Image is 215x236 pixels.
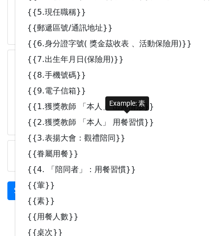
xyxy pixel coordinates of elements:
[166,189,215,236] div: 聊天小工具
[7,181,40,200] a: Send
[105,96,149,111] div: Example: 素
[166,189,215,236] iframe: Chat Widget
